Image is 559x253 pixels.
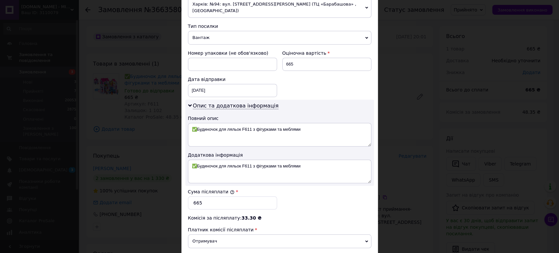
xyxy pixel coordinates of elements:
[188,76,277,83] div: Дата відправки
[188,115,371,122] div: Повний опис
[188,31,371,45] span: Вантаж
[188,123,371,146] textarea: ✅Будиночок для ляльок F611 з фігурками та меблями
[188,215,371,221] div: Комісія за післяплату:
[188,24,218,29] span: Тип посилки
[193,103,279,109] span: Опис та додаткова інформація
[188,234,371,248] span: Отримувач
[188,50,277,56] div: Номер упаковки (не обов'язково)
[188,189,234,194] label: Сума післяплати
[241,215,261,221] span: 33.30 ₴
[188,227,254,232] span: Платник комісії післяплати
[188,160,371,183] textarea: ✅Будиночок для ляльок F611 з фігурками та меблями
[188,152,371,158] div: Додаткова інформація
[282,50,371,56] div: Оціночна вартість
